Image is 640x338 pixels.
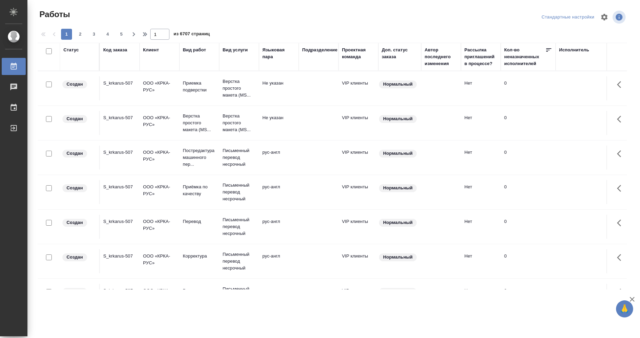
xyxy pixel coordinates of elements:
div: Кол-во неназначенных исполнителей [504,47,545,67]
p: Письменный перевод несрочный [223,182,256,202]
button: Здесь прячутся важные кнопки [613,111,629,127]
div: Заказ еще не согласован с клиентом, искать исполнителей рано [62,114,96,124]
p: Нормальный [383,150,413,157]
p: ООО «КРКА-РУС» [143,80,176,93]
p: Создан [67,254,83,261]
p: ООО «КРКА-РУС» [143,149,176,163]
div: Исполнитель [559,47,589,53]
div: S_krkarus-507 [103,80,136,87]
p: Нормальный [383,288,413,295]
div: Вид услуги [223,47,248,53]
td: VIP клиенты [339,249,378,273]
p: Письменный перевод несрочный [223,251,256,272]
div: S_krkarus-507 [103,253,136,260]
p: Верстка простого макета (MS... [183,113,216,133]
span: 3 [88,31,99,38]
td: 0 [501,111,556,135]
div: S_krkarus-507 [103,218,136,225]
span: 🙏 [619,302,630,316]
span: Настроить таблицу [596,9,613,25]
td: VIP клиенты [339,76,378,100]
td: Нет [461,249,501,273]
td: рус-англ [259,249,299,273]
div: Заказ еще не согласован с клиентом, искать исполнителей рано [62,149,96,158]
div: Языковая пара [262,47,295,60]
p: ООО «КРКА-РУС» [143,114,176,128]
span: Посмотреть информацию [613,11,627,24]
td: 0 [501,249,556,273]
button: 2 [75,29,86,40]
td: 0 [501,76,556,100]
p: Создан [67,115,83,122]
p: Нормальный [383,115,413,122]
span: из 6707 страниц [174,30,210,40]
div: Статус [63,47,79,53]
div: Код заказа [103,47,127,53]
div: S_krkarus-507 [103,149,136,156]
div: Вид работ [183,47,206,53]
p: ООО «КРКА-РУС» [143,184,176,197]
span: 4 [102,31,113,38]
div: Подразделение [302,47,337,53]
p: Нормальный [383,81,413,88]
p: Создан [67,185,83,191]
div: Клиент [143,47,159,53]
td: рус-англ [259,180,299,204]
p: Создан [67,288,83,295]
button: Здесь прячутся важные кнопки [613,215,629,231]
button: Здесь прячутся важные кнопки [613,146,629,162]
td: Нет [461,111,501,135]
div: Заказ еще не согласован с клиентом, искать исполнителей рано [62,80,96,89]
div: S_krkarus-507 [103,184,136,190]
p: Постредактура машинного пер... [183,147,216,168]
div: Рассылка приглашений в процессе? [464,47,497,67]
button: Здесь прячутся важные кнопки [613,249,629,266]
button: 🙏 [616,300,633,317]
td: VIP клиенты [339,215,378,239]
div: Заказ еще не согласован с клиентом, искать исполнителей рано [62,253,96,262]
td: 0 [501,215,556,239]
td: Нет [461,146,501,170]
p: Приемка подверстки [183,80,216,93]
td: Не указан [259,76,299,100]
p: Нормальный [383,185,413,191]
span: 2 [75,31,86,38]
td: VIP клиенты [339,284,378,308]
p: Письменный перевод несрочный [223,286,256,306]
p: Редактура [183,287,216,294]
td: рус-англ [259,284,299,308]
td: VIP клиенты [339,180,378,204]
td: Не указан [259,111,299,135]
div: Заказ еще не согласован с клиентом, искать исполнителей рано [62,287,96,297]
td: Нет [461,215,501,239]
td: 0 [501,180,556,204]
span: Работы [38,9,70,20]
td: Нет [461,76,501,100]
div: Заказ еще не согласован с клиентом, искать исполнителей рано [62,218,96,227]
p: Создан [67,219,83,226]
td: VIP клиенты [339,111,378,135]
p: Перевод [183,218,216,225]
button: 3 [88,29,99,40]
p: Нормальный [383,219,413,226]
p: Корректура [183,253,216,260]
p: Нормальный [383,254,413,261]
span: 5 [116,31,127,38]
button: 5 [116,29,127,40]
p: Создан [67,150,83,157]
button: Здесь прячутся важные кнопки [613,76,629,93]
div: S_krkarus-507 [103,114,136,121]
button: Здесь прячутся важные кнопки [613,284,629,300]
p: Письменный перевод несрочный [223,216,256,237]
td: VIP клиенты [339,146,378,170]
td: 0 [501,284,556,308]
p: Приёмка по качеству [183,184,216,197]
td: Нет [461,284,501,308]
p: Верстка простого макета (MS... [223,78,256,99]
p: Создан [67,81,83,88]
div: S_krkarus-507 [103,287,136,294]
button: Здесь прячутся важные кнопки [613,180,629,197]
p: Письменный перевод несрочный [223,147,256,168]
div: Доп. статус заказа [382,47,418,60]
div: Автор последнего изменения [425,47,458,67]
